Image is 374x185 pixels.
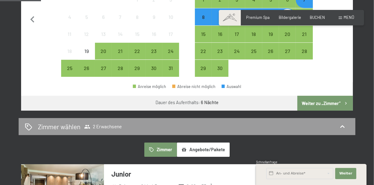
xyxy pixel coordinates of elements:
div: 19 [79,49,94,64]
div: Tue Sep 09 2025 [212,8,228,25]
div: Sat Aug 30 2025 [146,60,162,77]
div: Sun Aug 17 2025 [162,26,179,42]
div: Anreise nicht möglich [61,26,78,42]
div: Mon Aug 25 2025 [61,60,78,77]
div: Wed Aug 06 2025 [95,8,112,25]
h2: Zimmer wählen [38,122,80,131]
div: 28 [112,66,128,81]
div: Anreise möglich [95,43,112,59]
div: 28 [296,49,312,64]
div: 5 [79,15,94,30]
div: Thu Sep 11 2025 [245,8,262,25]
div: Fri Aug 29 2025 [129,60,146,77]
div: Wed Sep 10 2025 [228,8,245,25]
div: Tue Sep 30 2025 [212,60,228,77]
div: Anreise nicht möglich [146,26,162,42]
div: Anreise möglich [162,43,179,59]
div: Anreise möglich [162,60,179,77]
span: Menü [344,15,354,20]
div: Anreise möglich [78,60,95,77]
div: Wed Sep 17 2025 [228,26,245,42]
div: Wed Sep 24 2025 [228,43,245,59]
div: 17 [229,32,245,47]
div: 30 [212,66,228,81]
div: Anreise nicht möglich [78,43,95,59]
div: Sun Aug 31 2025 [162,60,179,77]
div: Sat Aug 16 2025 [146,26,162,42]
div: 19 [263,32,278,47]
div: 23 [146,49,162,64]
div: Anreise möglich [212,26,228,42]
div: Anreise möglich [228,43,245,59]
div: 16 [146,32,162,47]
div: Tue Aug 19 2025 [78,43,95,59]
div: Fri Aug 22 2025 [129,43,146,59]
div: Anreise möglich [129,43,146,59]
div: Tue Sep 23 2025 [212,43,228,59]
div: Anreise möglich [228,8,245,25]
div: Wed Aug 13 2025 [95,26,112,42]
div: Anreise möglich [95,60,112,77]
div: Mon Sep 08 2025 [195,8,212,25]
div: Anreise möglich [146,60,162,77]
div: Anreise möglich [195,26,212,42]
div: Tue Aug 26 2025 [78,60,95,77]
div: Sat Sep 27 2025 [279,43,296,59]
div: Anreise möglich [195,8,212,25]
div: 8 [196,15,211,30]
div: 9 [146,15,162,30]
div: Thu Sep 25 2025 [245,43,262,59]
span: BUCHEN [310,15,325,20]
div: 22 [129,49,145,64]
div: 18 [246,32,261,47]
div: 24 [163,49,178,64]
div: 22 [196,49,211,64]
div: Anreise nicht möglich [162,26,179,42]
div: 18 [62,49,77,64]
div: Mon Sep 15 2025 [195,26,212,42]
div: 30 [146,66,162,81]
div: Anreise möglich [195,43,212,59]
div: Anreise nicht möglich [95,26,112,42]
div: Anreise möglich [129,60,146,77]
div: 7 [112,15,128,30]
div: Anreise nicht möglich [112,8,128,25]
h3: Junior [111,169,278,179]
div: 6 [96,15,111,30]
div: Sat Sep 20 2025 [279,26,296,42]
div: 11 [62,32,77,47]
div: Sun Sep 21 2025 [296,26,313,42]
div: Thu Sep 18 2025 [245,26,262,42]
div: Mon Aug 11 2025 [61,26,78,42]
div: 17 [163,32,178,47]
span: Weiter [339,171,352,176]
div: Anreise möglich [212,8,228,25]
div: 15 [196,32,211,47]
div: Anreise möglich [195,60,212,77]
div: 20 [280,32,295,47]
div: Sat Sep 13 2025 [279,8,296,25]
a: Premium Spa [246,15,270,20]
div: Anreise möglich [245,26,262,42]
div: Fri Sep 26 2025 [262,43,279,59]
a: Bildergalerie [279,15,301,20]
span: 2 Erwachsene [84,124,122,130]
div: Sun Aug 24 2025 [162,43,179,59]
div: Thu Aug 28 2025 [112,60,128,77]
div: Mon Sep 29 2025 [195,60,212,77]
div: 16 [212,32,228,47]
div: 27 [96,66,111,81]
div: 12 [79,32,94,47]
div: Tue Aug 05 2025 [78,8,95,25]
div: Anreise möglich [112,43,128,59]
div: Fri Aug 08 2025 [129,8,146,25]
div: Thu Aug 14 2025 [112,26,128,42]
div: Anreise möglich [245,43,262,59]
div: Auswahl [222,85,241,89]
button: Weiter zu „Zimmer“ [297,96,353,111]
span: Schnellanfrage [256,160,277,164]
button: Weiter [335,168,356,179]
div: Anreise möglich [228,26,245,42]
div: 26 [79,66,94,81]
